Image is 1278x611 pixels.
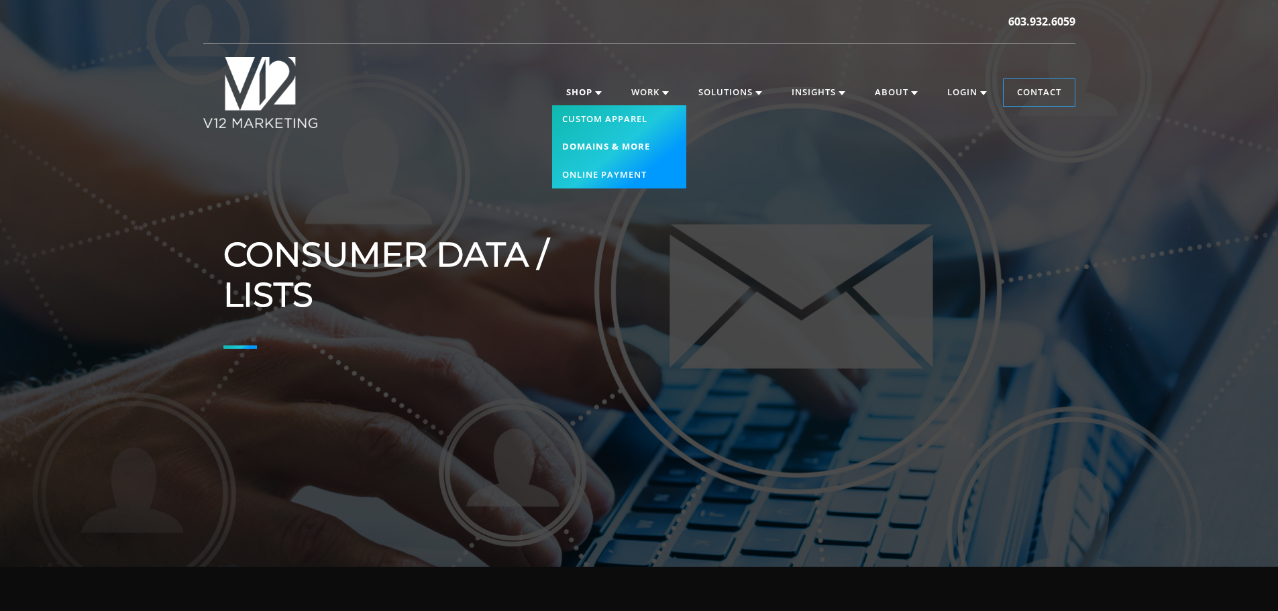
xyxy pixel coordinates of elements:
a: Solutions [685,79,776,106]
iframe: Chat Widget [1036,455,1278,611]
iframe: Consumer Data Lists Services | V12 Marketing [647,168,1022,378]
a: Login [934,79,1000,106]
a: Domains & More [552,133,686,161]
a: Custom Apparel [552,105,686,133]
a: About [861,79,931,106]
a: Shop [553,79,615,106]
a: 603.932.6059 [1008,13,1075,30]
h1: Consumer Data / Lists [223,235,598,315]
a: Insights [778,79,859,106]
a: Work [618,79,682,106]
a: Online Payment [552,161,686,189]
img: V12 MARKETING Logo New Hampshire Marketing Agency [203,57,318,128]
a: Contact [1004,79,1075,106]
